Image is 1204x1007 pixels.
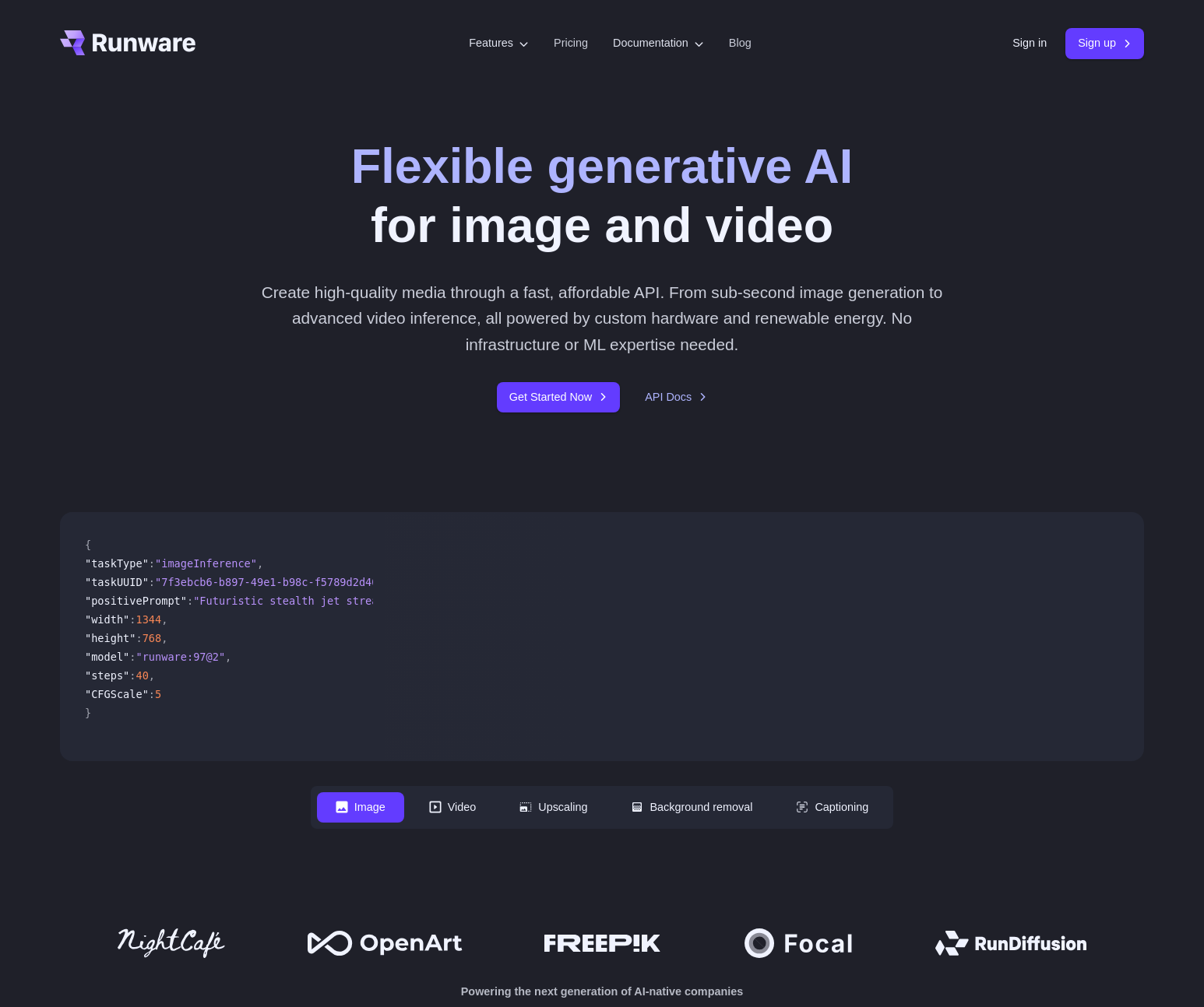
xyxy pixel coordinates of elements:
[161,613,167,626] span: ,
[136,632,142,644] span: :
[155,557,257,570] span: "imageInference"
[155,576,397,588] span: "7f3ebcb6-b897-49e1-b98c-f5789d2d40d7"
[85,669,129,682] span: "steps"
[149,688,155,700] span: :
[149,557,155,570] span: :
[501,792,606,823] button: Upscaling
[136,613,161,626] span: 1344
[317,792,404,823] button: Image
[497,382,620,412] a: Get Started Now
[193,595,773,607] span: "Futuristic stealth jet streaking through a neon-lit cityscape with glowing purple exhaust"
[136,651,225,663] span: "runware:97@2"
[410,792,495,823] button: Video
[255,279,949,357] p: Create high-quality media through a fast, affordable API. From sub-second image generation to adv...
[469,34,529,52] label: Features
[1012,34,1047,52] a: Sign in
[85,576,149,588] span: "taskUUID"
[60,983,1144,1001] p: Powering the next generation of AI-native companies
[85,613,129,626] span: "width"
[129,669,136,682] span: :
[143,632,162,644] span: 768
[149,576,155,588] span: :
[155,688,161,700] span: 5
[85,557,149,570] span: "taskType"
[85,539,91,551] span: {
[149,669,155,682] span: ,
[225,651,231,663] span: ,
[257,557,263,570] span: ,
[777,792,887,823] button: Captioning
[645,388,707,406] a: API Docs
[187,595,193,607] span: :
[161,632,167,644] span: ,
[729,34,752,52] a: Blog
[85,595,187,607] span: "positivePrompt"
[85,651,129,663] span: "model"
[351,137,853,254] h1: for image and video
[85,688,149,700] span: "CFGScale"
[60,30,195,55] a: Go to /
[129,651,136,663] span: :
[129,613,136,626] span: :
[136,669,148,682] span: 40
[1065,28,1144,58] a: Sign up
[613,34,704,52] label: Documentation
[351,139,853,193] strong: Flexible generative AI
[85,632,136,644] span: "height"
[554,34,588,52] a: Pricing
[85,707,91,719] span: }
[612,792,771,823] button: Background removal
